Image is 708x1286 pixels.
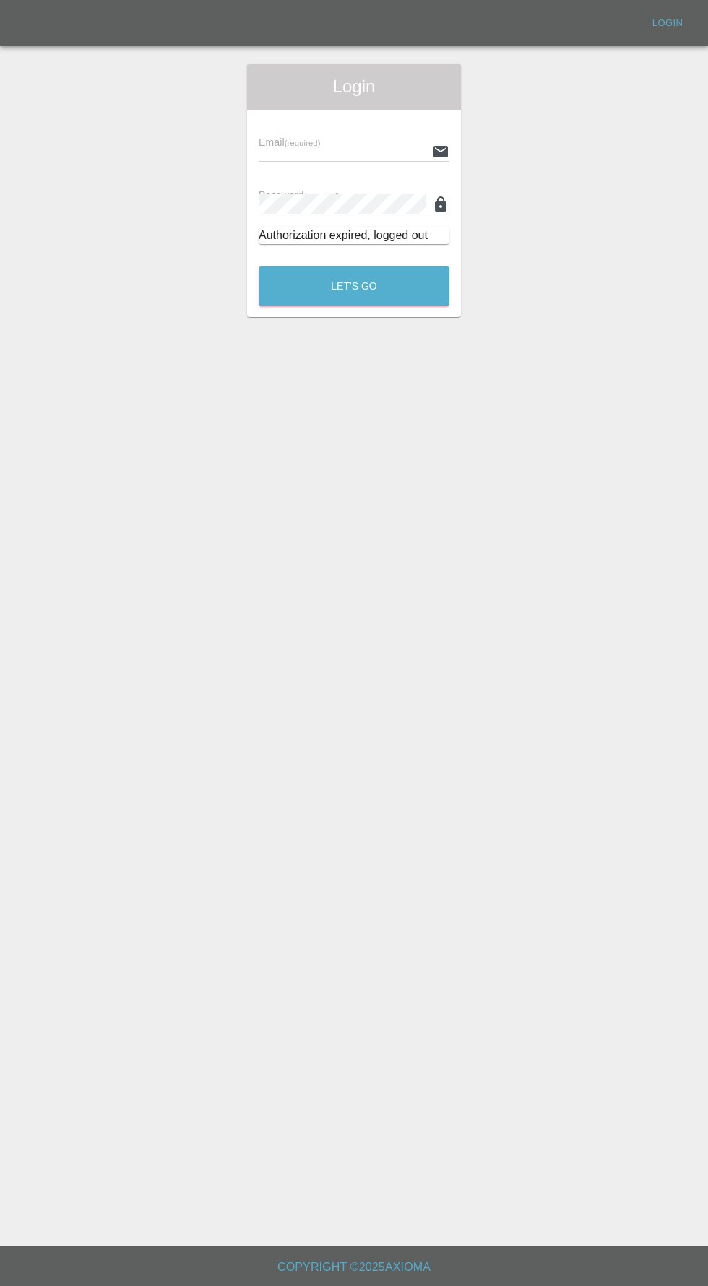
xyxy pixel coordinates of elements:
a: Login [644,12,691,35]
small: (required) [304,191,340,200]
span: Password [259,189,340,201]
span: Email [259,136,320,148]
span: Login [259,75,449,98]
div: Authorization expired, logged out [259,227,449,244]
h6: Copyright © 2025 Axioma [12,1257,696,1277]
small: (required) [285,139,321,147]
button: Let's Go [259,266,449,306]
